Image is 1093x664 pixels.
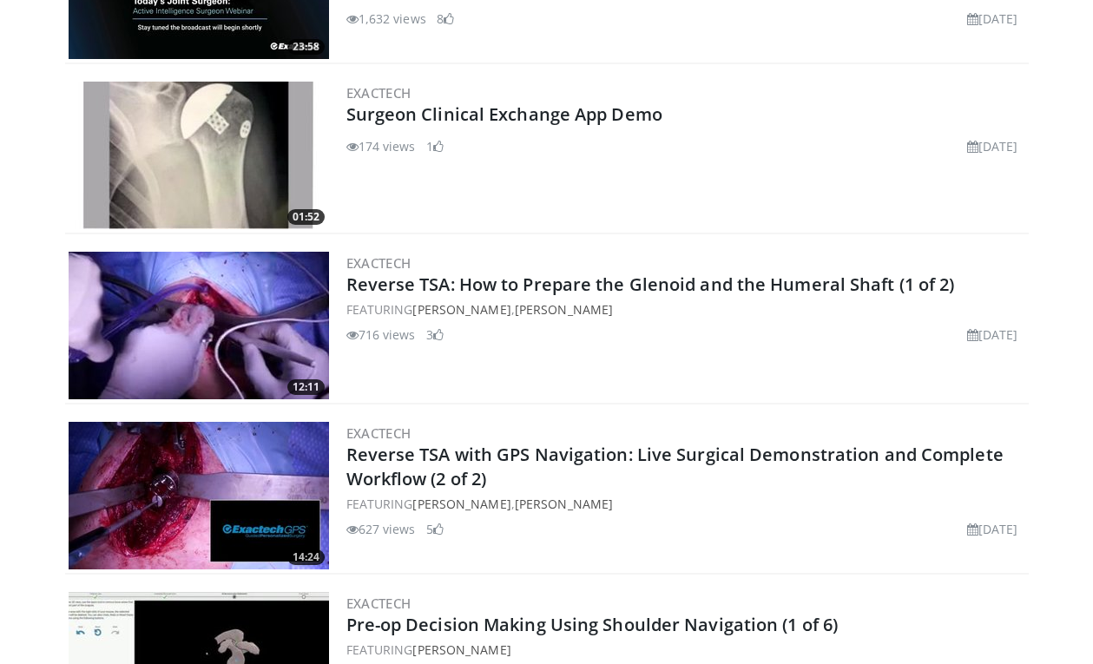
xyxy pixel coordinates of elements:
a: Pre-op Decision Making Using Shoulder Navigation (1 of 6) [346,613,839,636]
a: [PERSON_NAME] [515,301,613,318]
li: 627 views [346,520,416,538]
li: [DATE] [967,325,1018,344]
a: Reverse TSA with GPS Navigation: Live Surgical Demonstration and Complete Workflow (2 of 2) [346,443,1004,490]
li: [DATE] [967,520,1018,538]
li: 1 [426,137,444,155]
a: [PERSON_NAME] [515,496,613,512]
li: 716 views [346,325,416,344]
li: 1,632 views [346,10,426,28]
span: 01:52 [287,209,325,225]
li: 5 [426,520,444,538]
a: Surgeon Clinical Exchange App Demo [346,102,662,126]
a: [PERSON_NAME] [412,496,510,512]
span: 14:24 [287,549,325,565]
img: b1aa7269-f23e-40ae-92d8-011ebe188776.300x170_q85_crop-smart_upscale.jpg [69,82,329,229]
li: [DATE] [967,10,1018,28]
a: [PERSON_NAME] [412,641,510,658]
li: [DATE] [967,137,1018,155]
a: Exactech [346,595,412,612]
li: 8 [437,10,454,28]
a: 14:24 [69,422,329,569]
a: Exactech [346,254,412,272]
img: 8f293da8-35a9-43db-b849-78b00c208bd5.300x170_q85_crop-smart_upscale.jpg [69,422,329,569]
a: Exactech [346,84,412,102]
a: 12:11 [69,252,329,399]
span: 23:58 [287,39,325,55]
a: Exactech [346,424,412,442]
li: 3 [426,325,444,344]
a: 01:52 [69,82,329,229]
a: Reverse TSA: How to Prepare the Glenoid and the Humeral Shaft (1 of 2) [346,273,955,296]
a: [PERSON_NAME] [412,301,510,318]
span: 12:11 [287,379,325,395]
img: 5ddef649-d5d4-40c3-9eb2-beaa3f34a3c4.300x170_q85_crop-smart_upscale.jpg [69,252,329,399]
div: FEATURING [346,641,1025,659]
div: FEATURING , [346,300,1025,319]
div: FEATURING , [346,495,1025,513]
li: 174 views [346,137,416,155]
